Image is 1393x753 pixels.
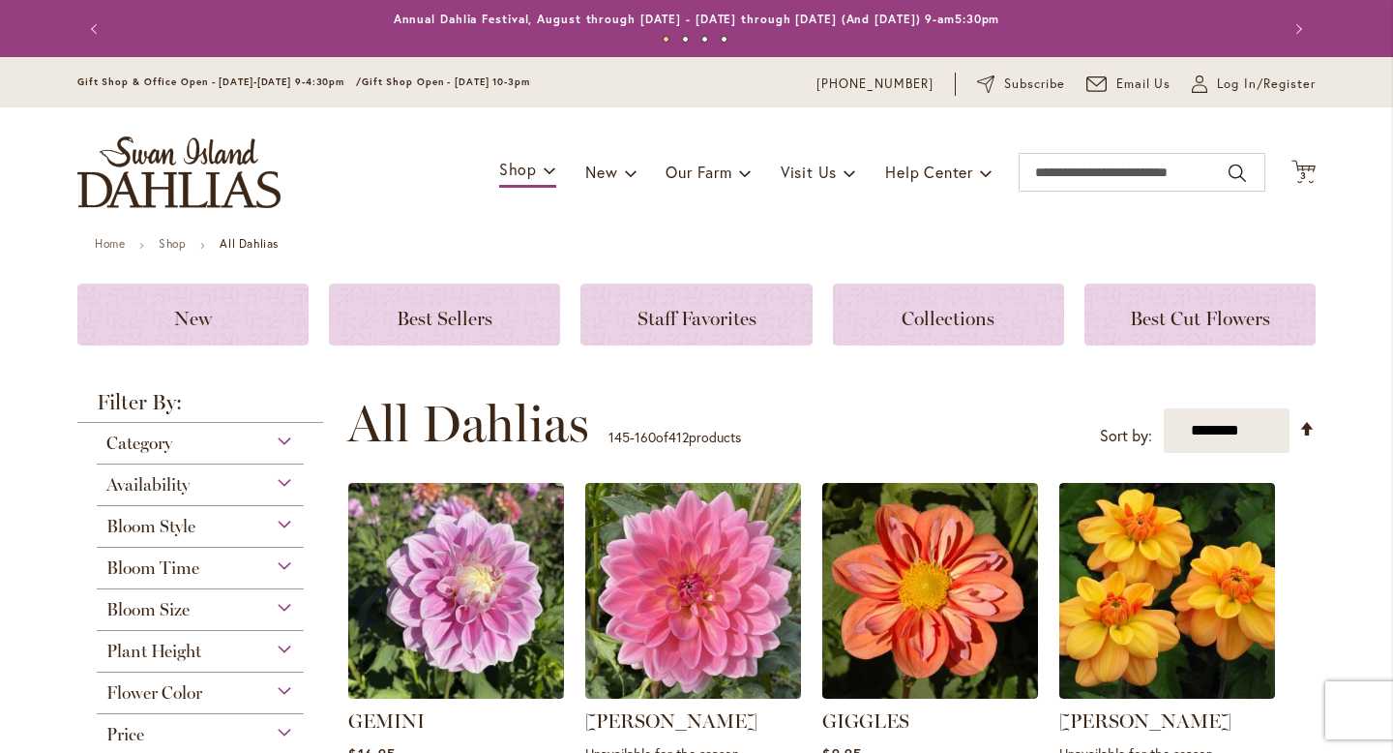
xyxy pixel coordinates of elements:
[1130,307,1270,330] span: Best Cut Flowers
[329,284,560,346] a: Best Sellers
[397,307,492,330] span: Best Sellers
[637,307,756,330] span: Staff Favorites
[348,483,564,699] img: GEMINI
[220,236,279,251] strong: All Dahlias
[822,709,909,733] a: GIGGLES
[1277,10,1316,48] button: Next
[1217,75,1316,94] span: Log In/Register
[106,516,195,537] span: Bloom Style
[77,392,323,423] strong: Filter By:
[106,599,190,620] span: Bloom Size
[816,75,934,94] a: [PHONE_NUMBER]
[1192,75,1316,94] a: Log In/Register
[95,236,125,251] a: Home
[833,284,1064,346] a: Collections
[348,684,564,703] a: GEMINI
[348,709,425,733] a: GEMINI
[77,284,309,346] a: New
[822,483,1038,699] img: GIGGLES
[663,36,669,43] button: 1 of 4
[585,162,617,182] span: New
[106,682,202,704] span: Flower Color
[1291,160,1316,186] button: 3
[666,162,731,182] span: Our Farm
[781,162,837,182] span: Visit Us
[347,395,589,453] span: All Dahlias
[1059,684,1275,703] a: Ginger Snap
[585,709,757,733] a: [PERSON_NAME]
[106,433,172,454] span: Category
[635,428,656,446] span: 160
[394,12,1000,26] a: Annual Dahlia Festival, August through [DATE] - [DATE] through [DATE] (And [DATE]) 9-am5:30pm
[1300,169,1307,182] span: 3
[822,684,1038,703] a: GIGGLES
[608,422,741,453] p: - of products
[77,136,281,208] a: store logo
[174,307,212,330] span: New
[1100,418,1152,454] label: Sort by:
[1116,75,1171,94] span: Email Us
[106,724,144,745] span: Price
[499,159,537,179] span: Shop
[585,483,801,699] img: Gerrie Hoek
[1004,75,1065,94] span: Subscribe
[885,162,973,182] span: Help Center
[721,36,727,43] button: 4 of 4
[1059,483,1275,699] img: Ginger Snap
[106,474,190,496] span: Availability
[668,428,689,446] span: 412
[580,284,812,346] a: Staff Favorites
[585,684,801,703] a: Gerrie Hoek
[362,75,530,88] span: Gift Shop Open - [DATE] 10-3pm
[682,36,689,43] button: 2 of 4
[701,36,708,43] button: 3 of 4
[106,557,199,579] span: Bloom Time
[977,75,1065,94] a: Subscribe
[106,641,201,662] span: Plant Height
[77,10,116,48] button: Previous
[159,236,186,251] a: Shop
[1059,709,1231,733] a: [PERSON_NAME]
[1086,75,1171,94] a: Email Us
[608,428,630,446] span: 145
[77,75,362,88] span: Gift Shop & Office Open - [DATE]-[DATE] 9-4:30pm /
[1084,284,1316,346] a: Best Cut Flowers
[902,307,994,330] span: Collections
